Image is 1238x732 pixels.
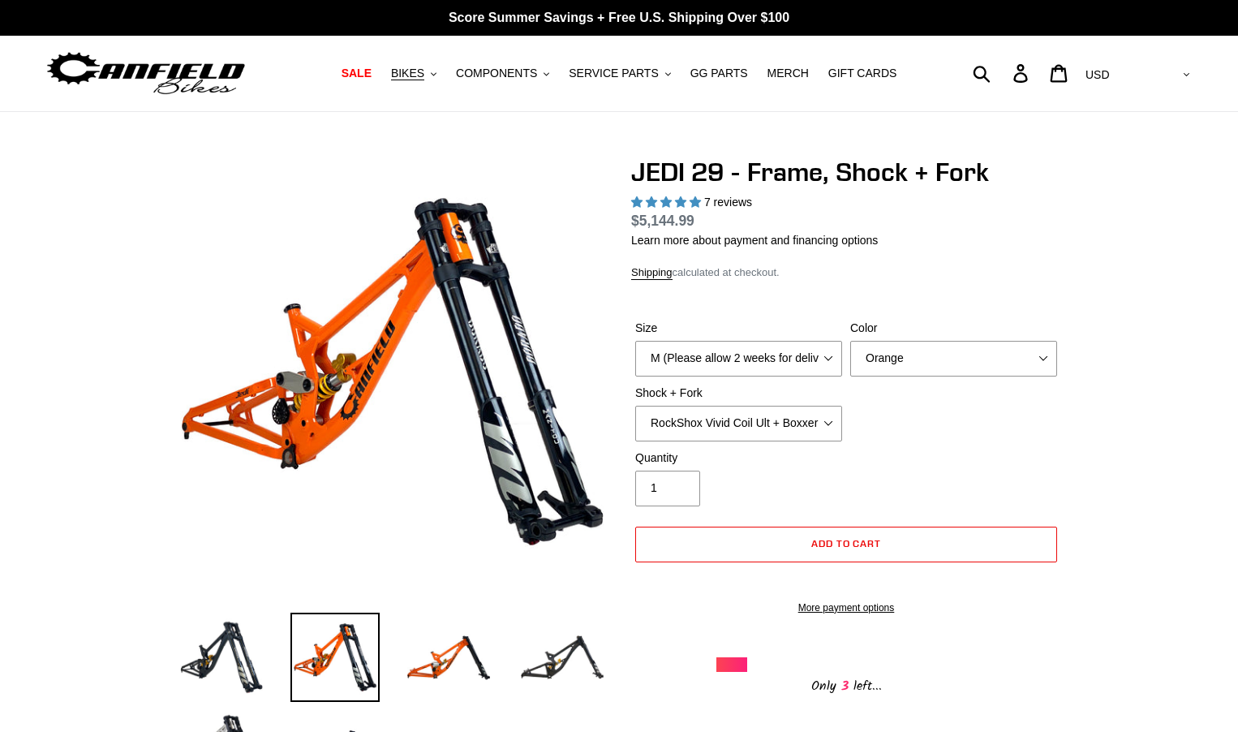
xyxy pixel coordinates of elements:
span: MERCH [767,67,809,80]
a: SALE [333,62,380,84]
input: Search [982,55,1023,91]
img: Load image into Gallery viewer, JEDI 29 - Frame, Shock + Fork [518,613,607,702]
a: Learn more about payment and financing options [631,234,878,247]
div: Only left... [716,672,976,697]
span: SERVICE PARTS [569,67,658,80]
label: Shock + Fork [635,385,842,402]
button: Add to cart [635,527,1057,562]
label: Size [635,320,842,337]
span: COMPONENTS [456,67,537,80]
a: GIFT CARDS [820,62,905,84]
span: GIFT CARDS [828,67,897,80]
span: Add to cart [811,537,882,549]
button: BIKES [383,62,445,84]
span: 3 [836,676,853,696]
div: calculated at checkout. [631,265,1061,281]
span: 5.00 stars [631,196,704,209]
span: 7 reviews [704,196,752,209]
img: Load image into Gallery viewer, JEDI 29 - Frame, Shock + Fork [177,613,266,702]
span: $5,144.99 [631,213,694,229]
h1: JEDI 29 - Frame, Shock + Fork [631,157,1061,187]
img: Canfield Bikes [45,48,247,99]
a: MERCH [759,62,817,84]
span: GG PARTS [690,67,748,80]
span: BIKES [391,67,424,80]
a: More payment options [635,601,1057,615]
a: GG PARTS [682,62,756,84]
label: Color [850,320,1057,337]
img: Load image into Gallery viewer, JEDI 29 - Frame, Shock + Fork [404,613,493,702]
a: Shipping [631,266,673,280]
img: Load image into Gallery viewer, JEDI 29 - Frame, Shock + Fork [290,613,380,702]
button: COMPONENTS [448,62,557,84]
button: SERVICE PARTS [561,62,678,84]
label: Quantity [635,450,842,467]
span: SALE [342,67,372,80]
